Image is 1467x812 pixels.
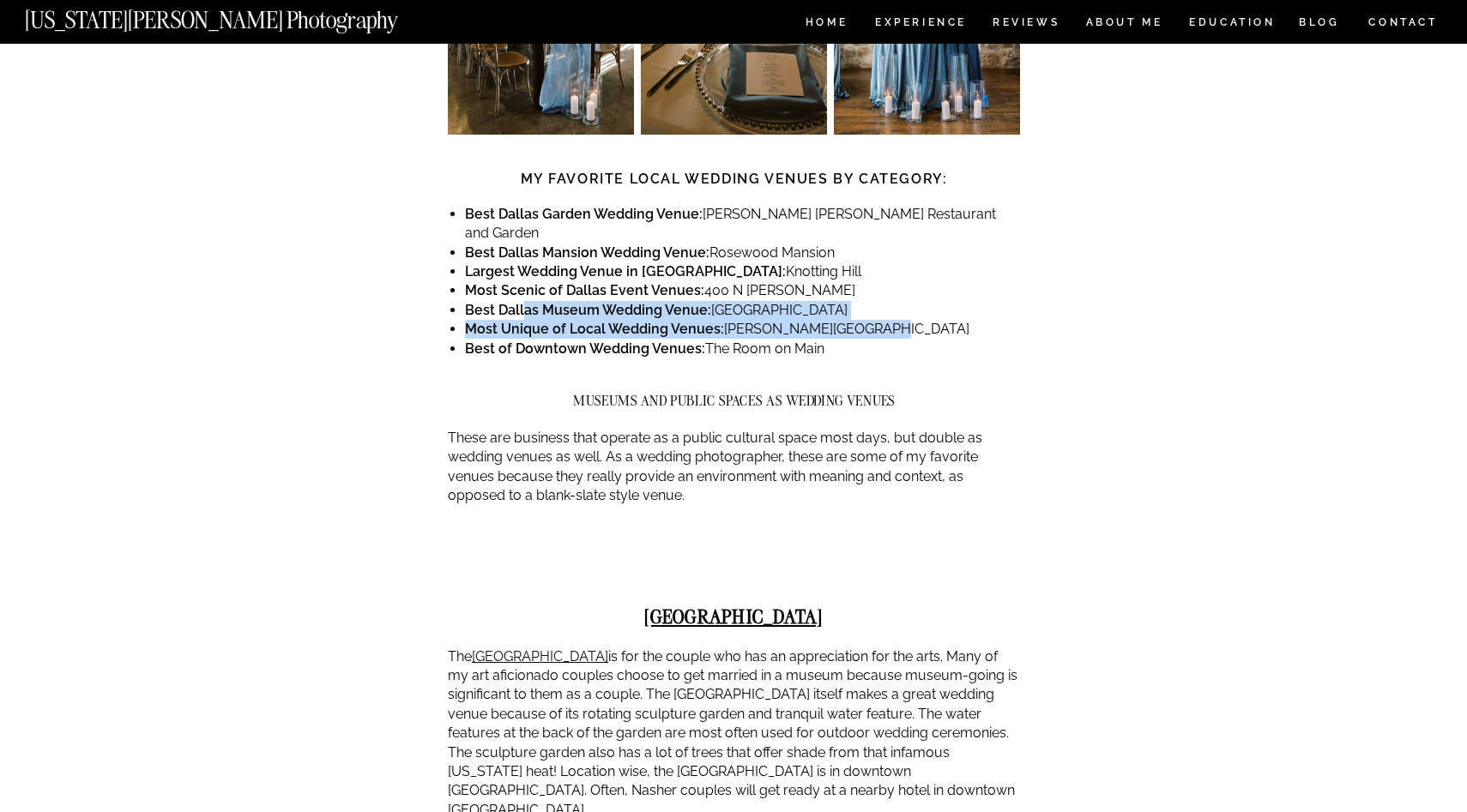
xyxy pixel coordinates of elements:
strong: Most Scenic of Dallas Event Venues: [465,282,704,298]
strong: Best of Downtown Wedding Venues: [465,340,705,357]
a: [US_STATE][PERSON_NAME] Photography [25,9,456,23]
strong: Best Dallas Museum Wedding Venue: [465,302,711,318]
a: ABOUT ME [1085,17,1163,32]
a: REVIEWS [993,17,1057,32]
li: [GEOGRAPHIC_DATA] [465,301,1020,320]
a: HOME [802,17,851,32]
a: Experience [875,17,965,32]
p: These are business that operate as a public cultural space most days, but double as wedding venue... [448,429,1020,506]
strong: Most Unique of Local Wedding Venues: [465,321,724,337]
a: EDUCATION [1187,17,1277,32]
li: [PERSON_NAME][GEOGRAPHIC_DATA] [465,320,1020,339]
li: Knotting Hill [465,262,1020,281]
h2: MUSEUMS AND PUBLIC SPACES AS WEDDING VENUES [448,393,1020,408]
strong: Best Dallas Mansion Wedding Venue: [465,244,709,261]
strong: My Favorite Local Wedding Venues by Category: [521,171,948,187]
strong: [GEOGRAPHIC_DATA] [644,604,823,629]
strong: Largest Wedding Venue in [GEOGRAPHIC_DATA]: [465,263,786,280]
a: CONTACT [1367,13,1439,32]
li: Rosewood Mansion [465,244,1020,262]
a: [GEOGRAPHIC_DATA] [472,648,608,665]
strong: Best Dallas Garden Wedding Venue: [465,206,703,222]
a: BLOG [1299,17,1340,32]
li: The Room on Main [465,340,1020,358]
li: [PERSON_NAME] [PERSON_NAME] Restaurant and Garden [465,205,1020,244]
li: 400 N [PERSON_NAME] [465,281,1020,300]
